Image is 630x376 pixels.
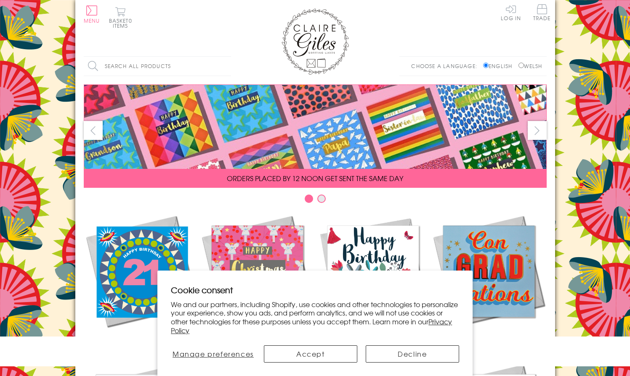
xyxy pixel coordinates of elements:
[315,213,431,345] a: Birthdays
[533,4,551,21] span: Trade
[518,62,542,70] label: Welsh
[113,17,132,29] span: 0 items
[223,57,231,76] input: Search
[317,195,326,203] button: Carousel Page 2
[483,62,516,70] label: English
[171,316,452,335] a: Privacy Policy
[84,194,547,207] div: Carousel Pagination
[431,213,547,345] a: Academic
[171,284,459,296] h2: Cookie consent
[305,195,313,203] button: Carousel Page 1 (Current Slide)
[366,345,459,363] button: Decline
[84,213,199,345] a: New Releases
[533,4,551,22] a: Trade
[518,63,524,68] input: Welsh
[528,121,547,140] button: next
[467,335,510,345] span: Academic
[109,7,132,28] button: Basket0 items
[411,62,481,70] p: Choose a language:
[173,349,254,359] span: Manage preferences
[227,173,403,183] span: ORDERS PLACED BY 12 NOON GET SENT THE SAME DAY
[501,4,521,21] a: Log In
[264,345,357,363] button: Accept
[84,57,231,76] input: Search all products
[199,213,315,345] a: Christmas
[171,300,459,335] p: We and our partners, including Shopify, use cookies and other technologies to personalize your ex...
[84,17,100,24] span: Menu
[114,335,169,345] span: New Releases
[483,63,489,68] input: English
[84,5,100,23] button: Menu
[84,121,103,140] button: prev
[282,8,349,75] img: Claire Giles Greetings Cards
[171,345,255,363] button: Manage preferences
